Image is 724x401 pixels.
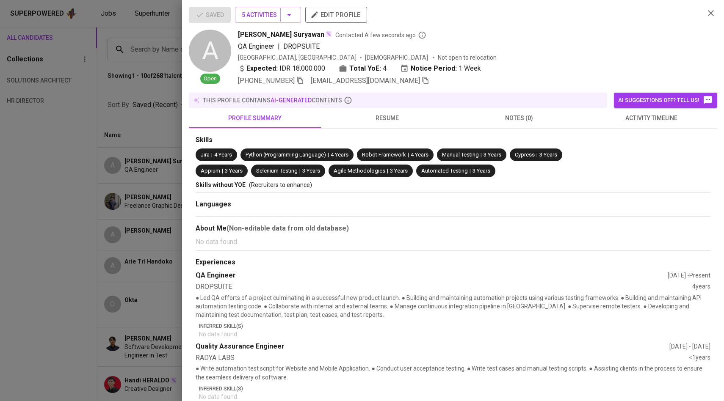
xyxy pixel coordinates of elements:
span: [PHONE_NUMBER] [238,77,295,85]
b: Notice Period: [411,63,457,74]
span: | [328,151,329,159]
span: | [387,167,388,175]
a: edit profile [305,11,367,18]
div: 1 Week [400,63,481,74]
span: QA Engineer [238,42,274,50]
img: magic_wand.svg [325,30,332,37]
span: Manual Testing [442,151,479,158]
span: Contacted A few seconds ago [335,31,426,39]
div: RADYA LABS [196,353,689,363]
span: [EMAIL_ADDRESS][DOMAIN_NAME] [311,77,420,85]
span: Skills without YOE [196,181,246,188]
span: activity timeline [590,113,712,124]
span: | [408,151,409,159]
span: DROPSUITE [283,42,320,50]
div: <1 years [689,353,710,363]
span: | [481,151,482,159]
b: (Non-editable data from old database) [227,224,349,232]
span: AI-generated [271,97,312,104]
div: A [189,30,231,72]
p: ● Write automation test script for Website and Mobile Application. ● Conduct user acceptance test... [196,364,710,381]
p: Not open to relocation [438,53,497,62]
button: 5 Activities [235,7,301,23]
p: ● Led QA efforts of a project culminating in a successful new product launch. ● Building and main... [196,294,710,319]
span: 4 Years [411,151,428,158]
span: 3 Years [473,168,490,174]
span: (Recruiters to enhance) [249,181,312,188]
span: | [222,167,223,175]
div: Languages [196,200,710,209]
div: [DATE] - [DATE] [669,342,710,351]
svg: By Batam recruiter [418,31,426,39]
p: No data found. [199,393,710,401]
span: 3 Years [225,168,243,174]
b: Total YoE: [349,63,381,74]
span: 4 Years [331,151,348,158]
div: 4 years [692,282,710,292]
span: 3 Years [484,151,501,158]
span: Automated Testing [421,168,468,174]
span: Selenium Testing [256,168,298,174]
button: AI suggestions off? Tell us! [614,93,717,108]
span: 4 Years [214,151,232,158]
span: | [536,151,538,159]
span: resume [326,113,448,124]
button: edit profile [305,7,367,23]
span: Cypress [515,151,535,158]
span: 3 Years [539,151,557,158]
p: Inferred Skill(s) [199,385,710,393]
span: edit profile [312,9,360,20]
span: [DEMOGRAPHIC_DATA] [365,53,429,62]
div: DROPSUITE [196,282,692,292]
span: Jira [201,151,210,158]
div: Experiences [196,258,710,267]
div: IDR 18.000.000 [238,63,325,74]
span: 3 Years [390,168,408,174]
span: AI suggestions off? Tell us! [618,95,713,105]
div: [DATE] - Present [668,271,710,280]
span: 5 Activities [242,10,294,20]
span: Python (Programming Language) [246,151,326,158]
p: this profile contains contents [203,96,342,104]
span: | [299,167,301,175]
b: Expected: [246,63,278,74]
span: Open [200,75,220,83]
span: notes (0) [458,113,580,124]
div: Quality Assurance Engineer [196,342,669,352]
div: QA Engineer [196,271,668,280]
span: Appium [201,168,220,174]
div: About Me [196,223,710,233]
p: No data found. [199,330,710,338]
span: | [470,167,471,175]
span: 4 [383,63,387,74]
span: Robot Framework [362,151,406,158]
span: | [278,41,280,52]
div: [GEOGRAPHIC_DATA], [GEOGRAPHIC_DATA] [238,53,356,62]
p: Inferred Skill(s) [199,322,710,330]
p: No data found. [196,237,710,247]
span: profile summary [194,113,316,124]
span: | [211,151,213,159]
span: Agile Methodologies [334,168,385,174]
span: [PERSON_NAME] Suryawan [238,30,324,40]
span: 3 Years [302,168,320,174]
div: Skills [196,135,710,145]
